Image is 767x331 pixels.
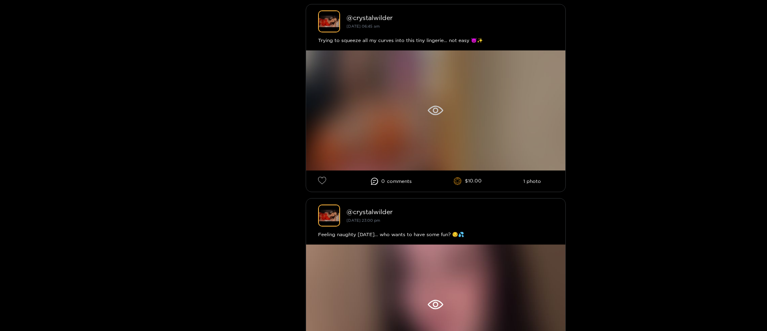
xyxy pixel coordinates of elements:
[454,177,482,185] li: $10.00
[371,178,412,185] li: 0
[318,231,553,239] div: Feeling naughty [DATE]… who wants to have some fun? 😏💦
[387,179,412,184] span: comment s
[346,24,380,28] small: [DATE] 06:45 am
[523,179,541,184] li: 1 photo
[346,14,553,21] div: @ crystalwilder
[318,205,340,227] img: crystalwilder
[346,218,380,223] small: [DATE] 23:00 pm
[346,208,553,215] div: @ crystalwilder
[318,10,340,32] img: crystalwilder
[318,36,553,44] div: Trying to squeeze all my curves into this tiny lingerie… not easy 😈✨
